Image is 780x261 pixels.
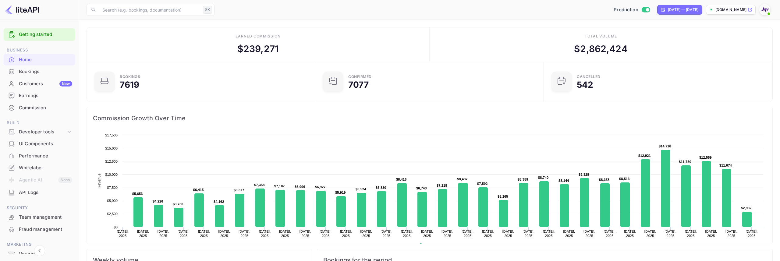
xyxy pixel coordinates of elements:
text: $17,500 [105,133,118,137]
text: [DATE], 2025 [239,230,250,238]
text: $15,000 [105,146,118,150]
div: Getting started [4,28,75,41]
div: Developer tools [19,129,66,136]
text: [DATE], 2025 [624,230,636,238]
text: $6,996 [295,185,305,189]
a: Team management [4,211,75,223]
input: Search (e.g. bookings, documentation) [99,4,200,16]
text: $8,740 [538,176,549,179]
div: Home [19,56,72,63]
text: [DATE], 2025 [502,230,514,238]
div: $ 2,862,424 [574,42,628,56]
div: Switch to Sandbox mode [611,6,652,13]
div: UI Components [4,138,75,150]
a: Bookings [4,66,75,77]
span: Build [4,120,75,126]
div: Whitelabel [19,164,72,171]
div: 542 [577,80,593,89]
div: Earnings [19,92,72,99]
text: $14,716 [659,144,671,148]
div: $ 239,271 [237,42,279,56]
div: Commission [19,104,72,111]
text: $10,000 [105,173,118,176]
text: [DATE], 2025 [705,230,717,238]
text: $6,415 [193,188,204,192]
div: Bookings [19,68,72,75]
text: $11,074 [719,164,732,167]
text: $11,750 [679,160,691,164]
a: CustomersNew [4,78,75,89]
text: [DATE], 2025 [158,230,169,238]
text: Revenue [97,173,101,188]
text: [DATE], 2025 [665,230,676,238]
text: Revenue [425,243,440,248]
div: Earned commission [236,34,281,39]
div: UI Components [19,140,72,147]
div: Performance [4,150,75,162]
text: $12,559 [699,156,712,159]
div: Click to change the date range period [657,5,702,15]
text: [DATE], 2025 [685,230,697,238]
a: Commission [4,102,75,113]
text: [DATE], 2025 [300,230,311,238]
text: $9,328 [579,173,589,176]
text: $6,524 [356,187,366,191]
text: $7,500 [107,186,118,189]
div: Fraud management [19,226,72,233]
a: Home [4,54,75,65]
div: API Logs [4,187,75,199]
text: [DATE], 2025 [218,230,230,238]
span: Commission Growth Over Time [93,113,766,123]
text: $7,107 [274,184,285,188]
div: Total volume [585,34,617,39]
div: Earnings [4,90,75,102]
div: Bookings [4,66,75,78]
text: [DATE], 2025 [259,230,271,238]
text: $8,416 [396,178,407,181]
text: $6,927 [315,185,326,189]
text: $0 [114,225,118,229]
div: API Logs [19,189,72,196]
img: LiteAPI logo [5,5,39,15]
text: $5,000 [107,199,118,203]
text: [DATE], 2025 [401,230,413,238]
button: Collapse navigation [34,245,45,256]
span: Marketing [4,241,75,248]
text: $6,830 [376,186,386,189]
text: [DATE], 2025 [178,230,190,238]
div: [DATE] — [DATE] [668,7,698,12]
text: $2,932 [741,206,752,210]
text: [DATE], 2025 [360,230,372,238]
text: [DATE], 2025 [320,230,331,238]
text: [DATE], 2025 [462,230,473,238]
div: Bookings [120,75,140,79]
a: API Logs [4,187,75,198]
div: Home [4,54,75,66]
a: Whitelabel [4,162,75,173]
a: Performance [4,150,75,161]
text: [DATE], 2025 [421,230,433,238]
text: [DATE], 2025 [563,230,575,238]
div: 7077 [348,80,369,89]
div: Vouchers [19,251,72,258]
text: $2,500 [107,212,118,216]
text: [DATE], 2025 [381,230,392,238]
text: [DATE], 2025 [117,230,129,238]
img: With Joy [760,5,770,15]
div: Whitelabel [4,162,75,174]
text: [DATE], 2025 [523,230,534,238]
text: $4,226 [153,199,163,203]
text: $7,358 [254,183,265,187]
span: Business [4,47,75,54]
text: $5,165 [498,195,508,198]
div: Commission [4,102,75,114]
text: $7,592 [477,182,488,185]
div: 7619 [120,80,140,89]
text: [DATE], 2025 [604,230,616,238]
text: $8,389 [518,178,528,181]
div: Customers [19,80,72,87]
text: [DATE], 2025 [340,230,352,238]
p: [DOMAIN_NAME] [715,7,746,12]
text: $6,743 [416,186,427,190]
